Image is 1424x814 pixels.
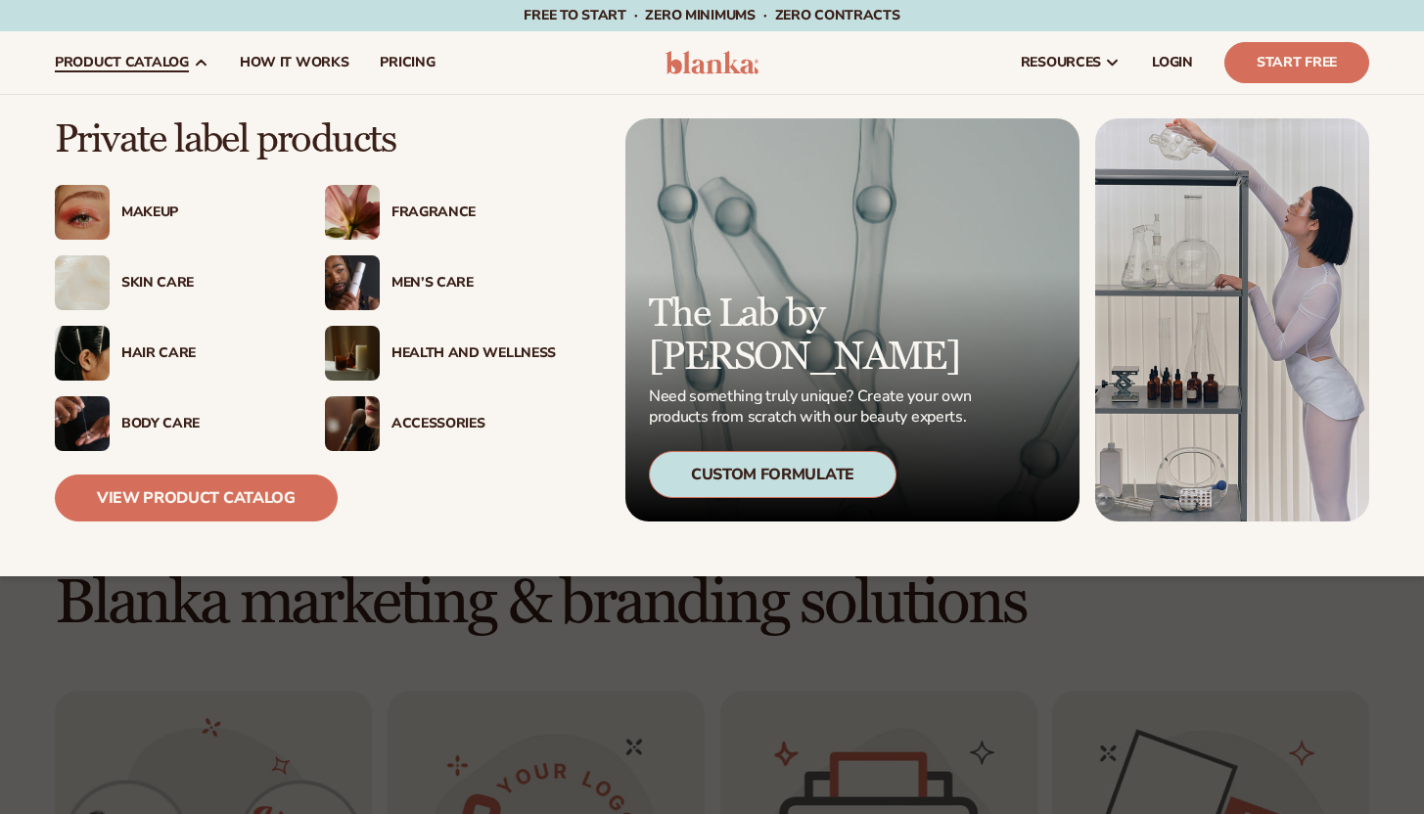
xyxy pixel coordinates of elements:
[55,396,286,451] a: Male hand applying moisturizer. Body Care
[55,396,110,451] img: Male hand applying moisturizer.
[1095,118,1369,521] img: Female in lab with equipment.
[55,185,286,240] a: Female with glitter eye makeup. Makeup
[240,55,349,70] span: How It Works
[391,416,556,432] div: Accessories
[325,326,556,381] a: Candles and incense on table. Health And Wellness
[39,31,224,94] a: product catalog
[325,185,556,240] a: Pink blooming flower. Fragrance
[55,255,286,310] a: Cream moisturizer swatch. Skin Care
[55,475,338,521] a: View Product Catalog
[55,326,286,381] a: Female hair pulled back with clips. Hair Care
[1021,55,1101,70] span: resources
[121,204,286,221] div: Makeup
[325,396,380,451] img: Female with makeup brush.
[391,275,556,292] div: Men’s Care
[1152,55,1193,70] span: LOGIN
[121,345,286,362] div: Hair Care
[325,255,380,310] img: Male holding moisturizer bottle.
[380,55,435,70] span: pricing
[55,55,189,70] span: product catalog
[325,326,380,381] img: Candles and incense on table.
[325,396,556,451] a: Female with makeup brush. Accessories
[649,293,978,379] p: The Lab by [PERSON_NAME]
[121,275,286,292] div: Skin Care
[524,6,899,24] span: Free to start · ZERO minimums · ZERO contracts
[55,326,110,381] img: Female hair pulled back with clips.
[649,451,896,498] div: Custom Formulate
[625,118,1079,521] a: Microscopic product formula. The Lab by [PERSON_NAME] Need something truly unique? Create your ow...
[666,51,758,74] img: logo
[325,185,380,240] img: Pink blooming flower.
[364,31,450,94] a: pricing
[325,255,556,310] a: Male holding moisturizer bottle. Men’s Care
[391,345,556,362] div: Health And Wellness
[391,204,556,221] div: Fragrance
[55,185,110,240] img: Female with glitter eye makeup.
[1224,42,1369,83] a: Start Free
[55,118,556,161] p: Private label products
[1005,31,1136,94] a: resources
[121,416,286,432] div: Body Care
[1136,31,1209,94] a: LOGIN
[649,386,978,428] p: Need something truly unique? Create your own products from scratch with our beauty experts.
[55,255,110,310] img: Cream moisturizer swatch.
[224,31,365,94] a: How It Works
